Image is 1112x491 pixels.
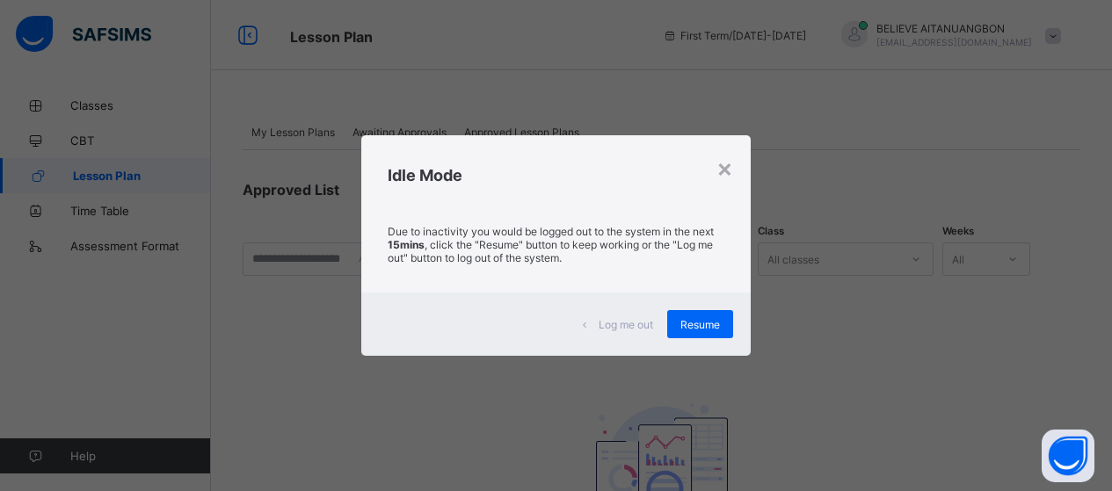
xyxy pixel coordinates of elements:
[388,225,724,264] p: Due to inactivity you would be logged out to the system in the next , click the "Resume" button t...
[716,153,733,183] div: ×
[388,238,425,251] strong: 15mins
[599,318,653,331] span: Log me out
[1042,430,1094,482] button: Open asap
[680,318,720,331] span: Resume
[388,166,724,184] h2: Idle Mode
